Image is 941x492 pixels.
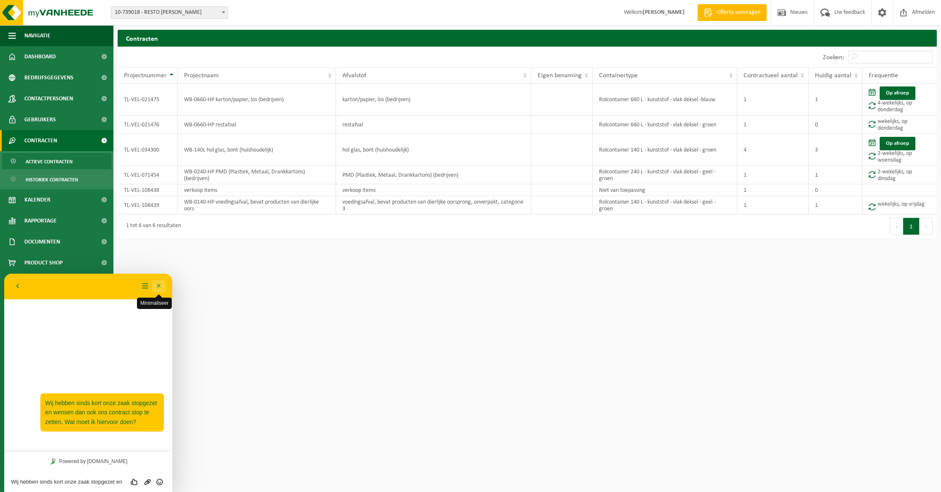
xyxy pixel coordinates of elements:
[342,72,366,79] span: Afvalstof
[809,115,862,134] td: 0
[869,72,898,79] span: Frequentie
[737,84,809,115] td: 1
[24,130,57,151] span: Contracten
[744,72,798,79] span: Contractueel aantal
[809,196,862,215] td: 1
[26,154,73,170] span: Actieve contracten
[643,9,685,16] strong: [PERSON_NAME]
[184,72,219,79] span: Projectnaam
[24,46,56,67] span: Dashboard
[815,72,852,79] span: Huidig aantal
[24,273,92,294] span: Acceptatievoorwaarden
[124,72,167,79] span: Projectnummer
[122,219,181,234] div: 1 tot 6 van 6 resultaten
[178,84,336,115] td: WB-0660-HP karton/papier, los (bedrijven)
[809,134,862,166] td: 3
[809,166,862,184] td: 1
[24,67,74,88] span: Bedrijfsgegevens
[4,274,172,492] iframe: chat widget
[862,196,937,215] td: wekelijks, op vrijdag
[24,210,57,231] span: Rapportage
[890,218,903,235] button: Previous
[737,184,809,196] td: 1
[111,7,228,18] span: 10-739018 - RESTO BERTRAND - NUKERKE
[737,166,809,184] td: 1
[178,196,336,215] td: WB-0140-HP voedingsafval, bevat producten van dierlijke oors
[593,84,737,115] td: Rolcontainer 660 L - kunststof - vlak deksel -blauw
[862,84,937,115] td: 4-wekelijks, op donderdag
[26,172,78,188] span: Historiek contracten
[737,115,809,134] td: 1
[809,184,862,196] td: 0
[118,184,178,196] td: TL-VEL-108438
[880,137,915,150] a: Op afroep
[336,84,531,115] td: karton/papier, los (bedrijven)
[24,25,50,46] span: Navigatie
[593,134,737,166] td: Rolcontainer 140 L - kunststof - vlak deksel - groen
[336,196,531,215] td: voedingsafval, bevat producten van dierlijke oorsprong, onverpakt, categorie 3
[24,109,56,130] span: Gebruikers
[920,218,933,235] button: Next
[24,189,50,210] span: Kalender
[118,30,937,46] h2: Contracten
[862,134,937,166] td: 2-wekelijks, op woensdag
[593,184,737,196] td: Niet van toepassing
[336,115,531,134] td: restafval
[2,171,111,187] a: Historiek contracten
[111,6,228,19] span: 10-739018 - RESTO BERTRAND - NUKERKE
[178,134,336,166] td: WB-140L hol glas, bont (huishoudelijk)
[697,4,767,21] a: Offerte aanvragen
[593,196,737,215] td: Rolcontainer 140 L - kunststof - vlak deksel - geel - groen
[880,86,915,100] a: Op afroep
[737,196,809,215] td: 1
[715,8,762,17] span: Offerte aanvragen
[118,134,178,166] td: TL-VEL-034300
[336,166,531,184] td: PMD (Plastiek, Metaal, Drankkartons) (bedrijven)
[178,166,336,184] td: WB-0240-HP PMD (Plastiek, Metaal, Drankkartons) (bedrijven)
[178,115,336,134] td: WB-0660-HP restafval
[24,231,60,252] span: Documenten
[809,84,862,115] td: 1
[593,115,737,134] td: Rolcontainer 660 L - kunststof - vlak deksel - groen
[24,88,73,109] span: Contactpersonen
[336,134,531,166] td: hol glas, bont (huishoudelijk)
[862,166,937,184] td: 2-wekelijks, op dinsdag
[593,166,737,184] td: Rolcontainer 240 L - kunststof - vlak deksel - geel - groen
[737,134,809,166] td: 4
[823,54,844,61] label: Zoeken:
[538,72,582,79] span: Eigen benaming
[24,252,63,273] span: Product Shop
[599,72,638,79] span: Containertype
[118,196,178,215] td: TL-VEL-108439
[2,153,111,169] a: Actieve contracten
[903,218,920,235] button: 1
[118,115,178,134] td: TL-VEL-021476
[336,184,531,196] td: verkoop items
[178,184,336,196] td: verkoop items
[118,166,178,184] td: TL-VEL-071454
[862,115,937,134] td: wekelijks, op donderdag
[118,84,178,115] td: TL-VEL-021475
